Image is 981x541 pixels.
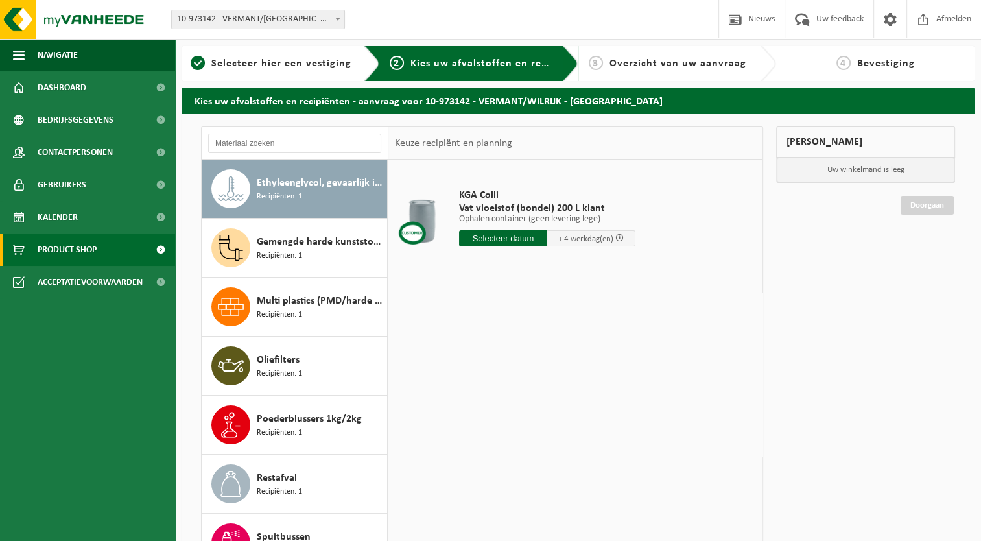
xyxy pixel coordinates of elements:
span: Selecteer hier een vestiging [211,58,351,69]
span: 10-973142 - VERMANT/WILRIJK - WILRIJK [172,10,344,29]
span: Recipiënten: 1 [257,427,302,439]
span: Recipiënten: 1 [257,191,302,203]
button: Multi plastics (PMD/harde kunststoffen/spanbanden/EPS/folie naturel/folie gemengd) Recipiënten: 1 [202,278,388,337]
button: Gemengde harde kunststoffen (PE, PP en PVC), recycleerbaar (industrieel) Recipiënten: 1 [202,219,388,278]
span: Acceptatievoorwaarden [38,266,143,298]
span: Kies uw afvalstoffen en recipiënten [410,58,589,69]
span: Restafval [257,470,297,486]
span: 2 [390,56,404,70]
div: [PERSON_NAME] [776,126,955,158]
span: Recipiënten: 1 [257,368,302,380]
button: Poederblussers 1kg/2kg Recipiënten: 1 [202,396,388,455]
span: Recipiënten: 1 [257,486,302,498]
p: Ophalen container (geen levering lege) [459,215,635,224]
span: 1 [191,56,205,70]
input: Materiaal zoeken [208,134,381,153]
span: Product Shop [38,234,97,266]
span: Multi plastics (PMD/harde kunststoffen/spanbanden/EPS/folie naturel/folie gemengd) [257,293,384,309]
span: Gebruikers [38,169,86,201]
input: Selecteer datum [459,230,547,246]
span: Kalender [38,201,78,234]
span: Poederblussers 1kg/2kg [257,411,362,427]
span: KGA Colli [459,189,635,202]
span: Ethyleenglycol, gevaarlijk in 200l [257,175,384,191]
span: Recipiënten: 1 [257,250,302,262]
span: Overzicht van uw aanvraag [609,58,746,69]
a: Doorgaan [901,196,954,215]
span: + 4 werkdag(en) [558,235,613,243]
span: Oliefilters [257,352,300,368]
p: Uw winkelmand is leeg [777,158,954,182]
a: 1Selecteer hier een vestiging [188,56,354,71]
span: Vat vloeistof (bondel) 200 L klant [459,202,635,215]
span: 4 [836,56,851,70]
span: 10-973142 - VERMANT/WILRIJK - WILRIJK [171,10,345,29]
button: Oliefilters Recipiënten: 1 [202,337,388,396]
span: Dashboard [38,71,86,104]
span: Gemengde harde kunststoffen (PE, PP en PVC), recycleerbaar (industrieel) [257,234,384,250]
span: Recipiënten: 1 [257,309,302,321]
button: Ethyleenglycol, gevaarlijk in 200l Recipiënten: 1 [202,160,388,219]
span: Navigatie [38,39,78,71]
button: Restafval Recipiënten: 1 [202,455,388,514]
span: Contactpersonen [38,136,113,169]
div: Keuze recipiënt en planning [388,127,518,160]
h2: Kies uw afvalstoffen en recipiënten - aanvraag voor 10-973142 - VERMANT/WILRIJK - [GEOGRAPHIC_DATA] [182,88,975,113]
span: Bevestiging [857,58,915,69]
span: 3 [589,56,603,70]
span: Bedrijfsgegevens [38,104,113,136]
